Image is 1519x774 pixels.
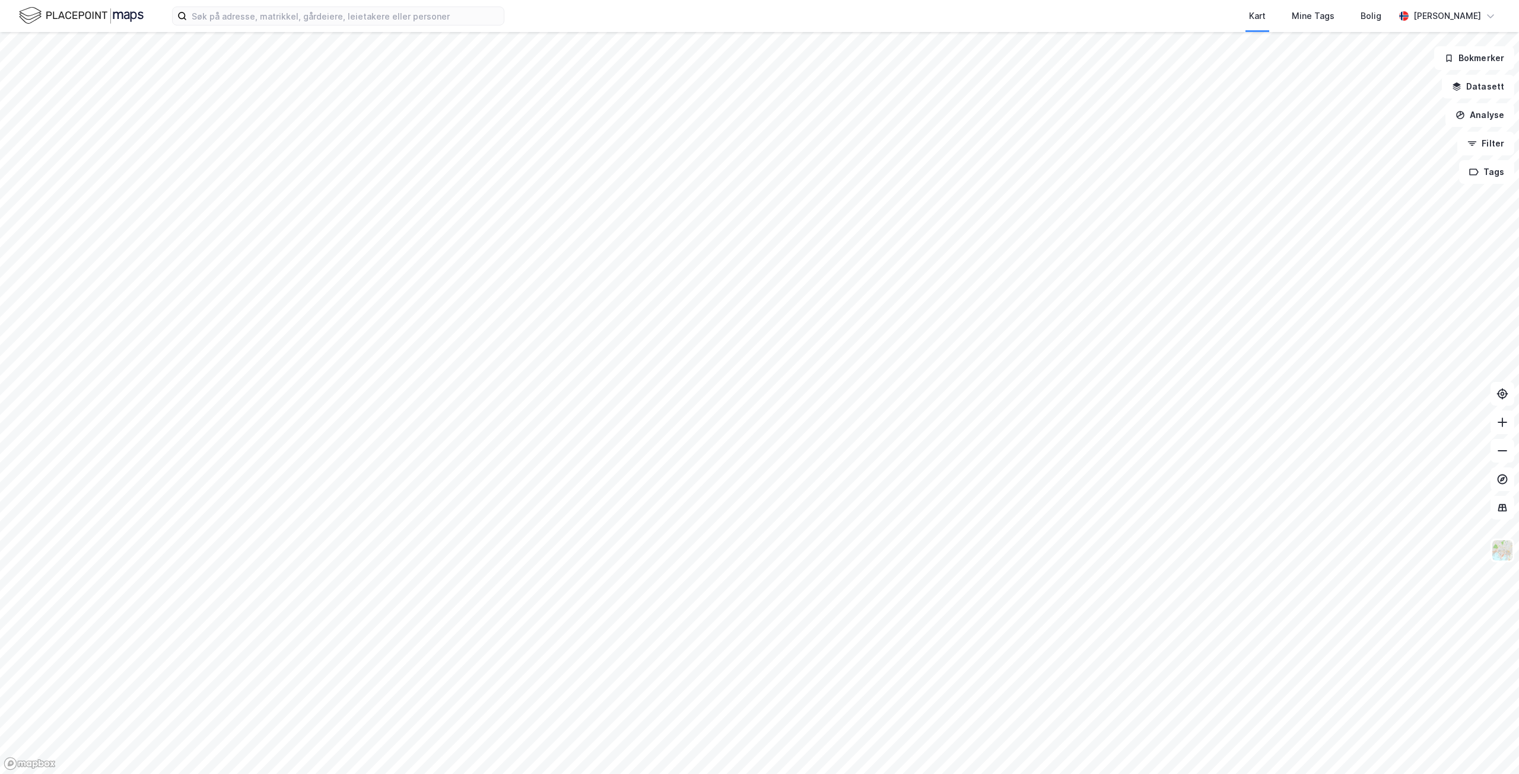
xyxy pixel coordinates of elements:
[187,7,504,25] input: Søk på adresse, matrikkel, gårdeiere, leietakere eller personer
[1413,9,1481,23] div: [PERSON_NAME]
[1460,717,1519,774] div: Kontrollprogram for chat
[1292,9,1334,23] div: Mine Tags
[1249,9,1266,23] div: Kart
[1361,9,1381,23] div: Bolig
[1460,717,1519,774] iframe: Chat Widget
[19,5,144,26] img: logo.f888ab2527a4732fd821a326f86c7f29.svg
